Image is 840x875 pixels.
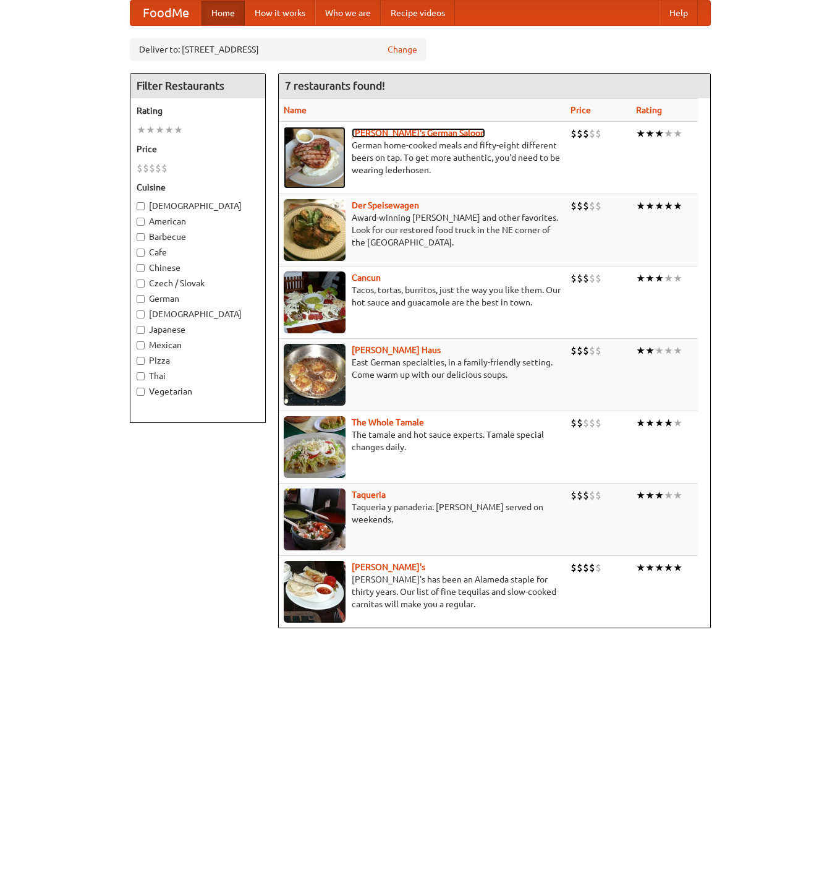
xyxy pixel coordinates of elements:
[571,489,577,502] li: $
[137,202,145,210] input: [DEMOGRAPHIC_DATA]
[664,416,673,430] li: ★
[589,127,595,140] li: $
[137,249,145,257] input: Cafe
[595,561,601,574] li: $
[284,573,561,610] p: [PERSON_NAME]'s has been an Alameda staple for thirty years. Our list of fine tequilas and slow-c...
[381,1,455,25] a: Recipe videos
[137,292,259,305] label: German
[315,1,381,25] a: Who we are
[577,344,583,357] li: $
[284,139,561,176] p: German home-cooked meals and fifty-eight different beers on tap. To get more authentic, you'd nee...
[577,199,583,213] li: $
[636,271,645,285] li: ★
[130,1,202,25] a: FoodMe
[137,295,145,303] input: German
[137,123,146,137] li: ★
[589,416,595,430] li: $
[655,344,664,357] li: ★
[583,344,589,357] li: $
[673,416,682,430] li: ★
[137,200,259,212] label: [DEMOGRAPHIC_DATA]
[174,123,183,137] li: ★
[352,417,424,427] a: The Whole Tamale
[583,127,589,140] li: $
[284,356,561,381] p: East German specialties, in a family-friendly setting. Come warm up with our delicious soups.
[589,199,595,213] li: $
[595,271,601,285] li: $
[571,199,577,213] li: $
[583,199,589,213] li: $
[155,161,161,175] li: $
[673,561,682,574] li: ★
[595,344,601,357] li: $
[137,233,145,241] input: Barbecue
[352,200,419,210] b: Der Speisewagen
[137,326,145,334] input: Japanese
[645,271,655,285] li: ★
[137,341,145,349] input: Mexican
[583,489,589,502] li: $
[284,429,561,453] p: The tamale and hot sauce experts. Tamale special changes daily.
[137,181,259,194] h5: Cuisine
[655,489,664,502] li: ★
[577,416,583,430] li: $
[202,1,245,25] a: Home
[664,489,673,502] li: ★
[673,489,682,502] li: ★
[137,339,259,351] label: Mexican
[577,489,583,502] li: $
[636,416,645,430] li: ★
[155,123,164,137] li: ★
[645,489,655,502] li: ★
[595,416,601,430] li: $
[284,561,346,623] img: pedros.jpg
[660,1,698,25] a: Help
[589,344,595,357] li: $
[284,105,307,115] a: Name
[137,277,259,289] label: Czech / Slovak
[645,416,655,430] li: ★
[655,416,664,430] li: ★
[284,489,346,550] img: taqueria.jpg
[571,105,591,115] a: Price
[645,127,655,140] li: ★
[284,199,346,261] img: speisewagen.jpg
[636,344,645,357] li: ★
[595,199,601,213] li: $
[137,105,259,117] h5: Rating
[284,416,346,478] img: wholetamale.jpg
[137,215,259,228] label: American
[137,357,145,365] input: Pizza
[583,416,589,430] li: $
[352,490,386,500] b: Taqueria
[589,489,595,502] li: $
[352,128,485,138] b: [PERSON_NAME]'s German Saloon
[149,161,155,175] li: $
[664,561,673,574] li: ★
[636,489,645,502] li: ★
[577,127,583,140] li: $
[130,74,265,98] h4: Filter Restaurants
[137,143,259,155] h5: Price
[577,271,583,285] li: $
[636,199,645,213] li: ★
[284,271,346,333] img: cancun.jpg
[285,80,385,92] ng-pluralize: 7 restaurants found!
[589,561,595,574] li: $
[655,127,664,140] li: ★
[645,561,655,574] li: ★
[636,127,645,140] li: ★
[352,562,425,572] a: [PERSON_NAME]'s
[352,345,441,355] a: [PERSON_NAME] Haus
[137,308,259,320] label: [DEMOGRAPHIC_DATA]
[571,127,577,140] li: $
[143,161,149,175] li: $
[137,388,145,396] input: Vegetarian
[571,561,577,574] li: $
[352,273,381,283] a: Cancun
[137,323,259,336] label: Japanese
